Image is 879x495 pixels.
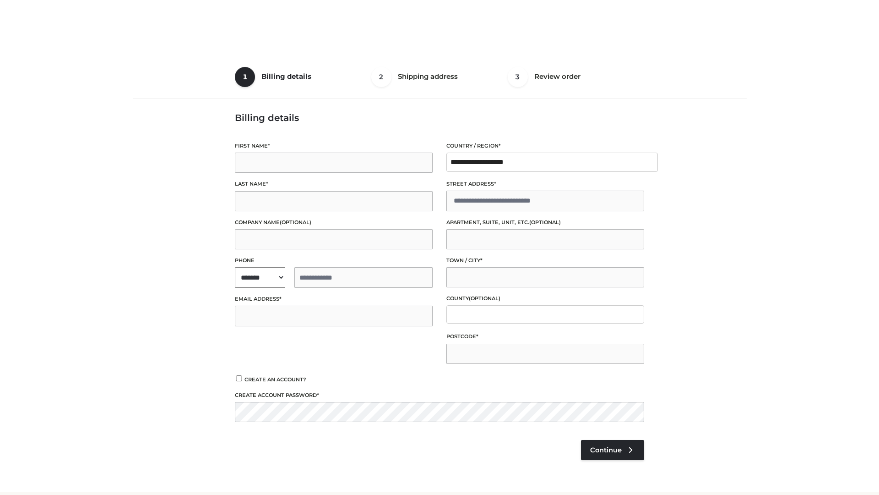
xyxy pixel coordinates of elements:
label: Town / City [446,256,644,265]
span: 2 [371,67,391,87]
label: Postcode [446,332,644,341]
span: 3 [508,67,528,87]
span: (optional) [469,295,500,302]
h3: Billing details [235,112,644,123]
a: Continue [581,440,644,460]
label: Apartment, suite, unit, etc. [446,218,644,227]
span: (optional) [280,219,311,225]
label: Company name [235,218,433,227]
input: Create an account? [235,375,243,381]
label: Phone [235,256,433,265]
span: Create an account? [244,376,306,383]
span: Continue [590,446,622,454]
label: Street address [446,180,644,188]
label: Country / Region [446,142,644,150]
label: Create account password [235,391,644,400]
label: First name [235,142,433,150]
label: Email address [235,295,433,303]
label: Last name [235,180,433,188]
span: 1 [235,67,255,87]
span: Review order [534,72,581,81]
span: Shipping address [398,72,458,81]
label: County [446,294,644,303]
span: Billing details [261,72,311,81]
span: (optional) [529,219,561,225]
